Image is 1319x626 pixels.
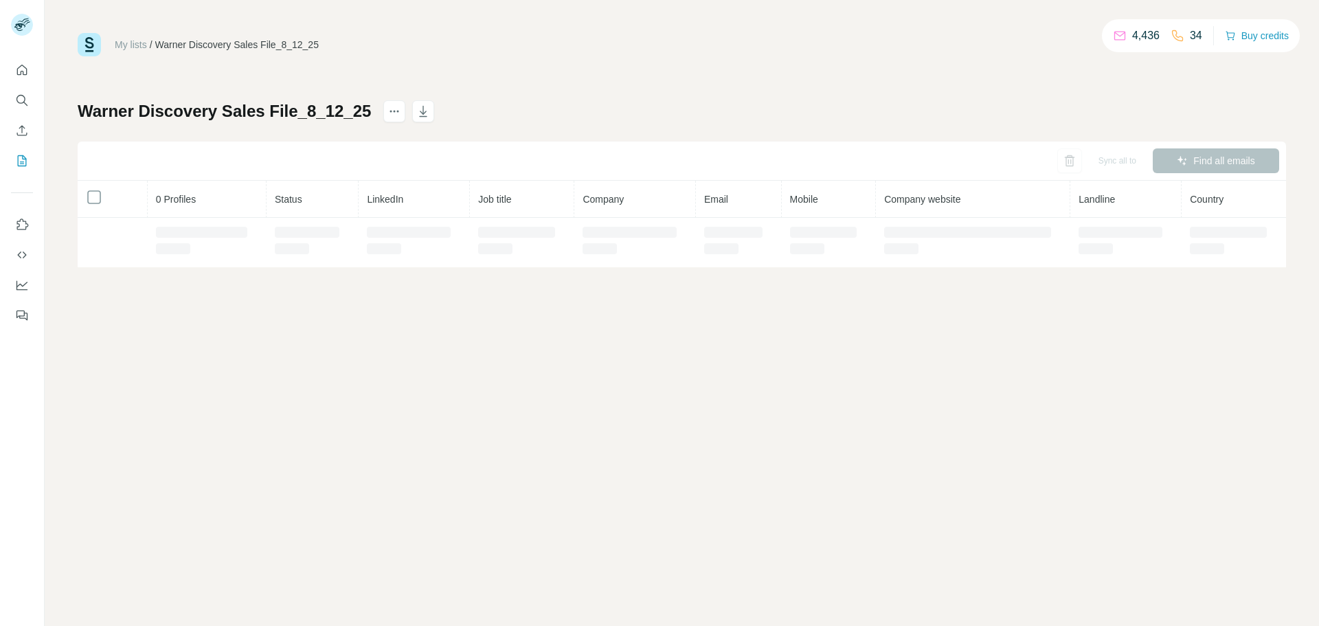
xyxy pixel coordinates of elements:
[11,243,33,267] button: Use Surfe API
[1132,27,1160,44] p: 4,436
[115,39,147,50] a: My lists
[155,38,319,52] div: Warner Discovery Sales File_8_12_25
[11,58,33,82] button: Quick start
[78,33,101,56] img: Surfe Logo
[156,194,196,205] span: 0 Profiles
[1225,26,1289,45] button: Buy credits
[884,194,960,205] span: Company website
[11,273,33,298] button: Dashboard
[1190,194,1224,205] span: Country
[275,194,302,205] span: Status
[11,118,33,143] button: Enrich CSV
[478,194,511,205] span: Job title
[11,212,33,237] button: Use Surfe on LinkedIn
[150,38,153,52] li: /
[11,148,33,173] button: My lists
[383,100,405,122] button: actions
[11,303,33,328] button: Feedback
[704,194,728,205] span: Email
[1190,27,1202,44] p: 34
[11,88,33,113] button: Search
[1079,194,1115,205] span: Landline
[367,194,403,205] span: LinkedIn
[790,194,818,205] span: Mobile
[78,100,371,122] h1: Warner Discovery Sales File_8_12_25
[583,194,624,205] span: Company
